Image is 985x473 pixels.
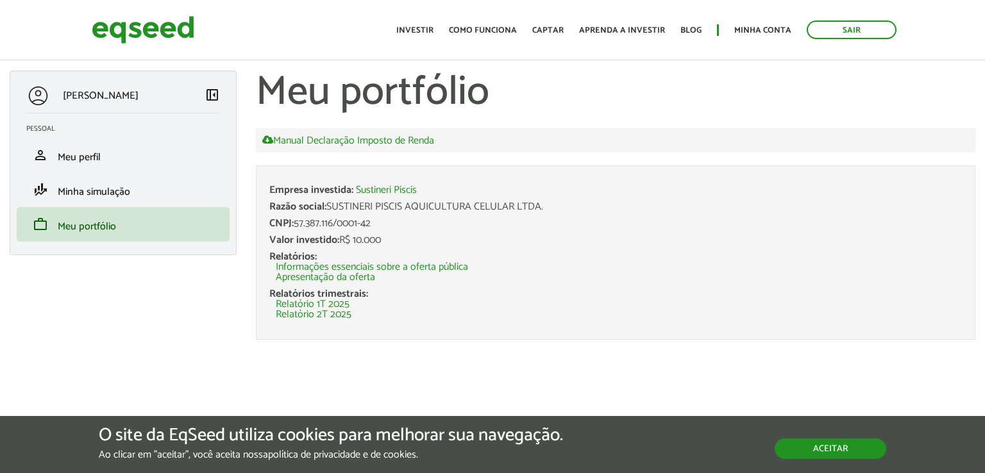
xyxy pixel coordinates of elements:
[99,449,563,461] p: Ao clicar em "aceitar", você aceita nossa .
[26,125,230,133] h2: Pessoal
[269,231,339,249] span: Valor investido:
[276,310,351,320] a: Relatório 2T 2025
[269,202,962,212] div: SUSTINERI PISCIS AQUICULTURA CELULAR LTDA.
[256,71,975,115] h1: Meu portfólio
[63,90,139,102] p: [PERSON_NAME]
[26,217,220,232] a: workMeu portfólio
[33,182,48,197] span: finance_mode
[269,285,368,303] span: Relatórios trimestrais:
[579,26,665,35] a: Aprenda a investir
[58,149,101,166] span: Meu perfil
[58,183,130,201] span: Minha simulação
[269,198,326,215] span: Razão social:
[276,272,375,283] a: Apresentação da oferta
[775,438,886,459] button: Aceitar
[449,26,517,35] a: Como funciona
[205,87,220,103] span: left_panel_close
[356,185,417,195] a: Sustineri Piscis
[268,450,416,460] a: política de privacidade e de cookies
[269,215,294,232] span: CNPJ:
[262,135,434,146] a: Manual Declaração Imposto de Renda
[17,172,230,207] li: Minha simulação
[269,235,962,245] div: R$ 10.000
[205,87,220,105] a: Colapsar menu
[26,147,220,163] a: personMeu perfil
[269,248,317,265] span: Relatórios:
[26,182,220,197] a: finance_modeMinha simulação
[33,147,48,163] span: person
[269,219,962,229] div: 57.387.116/0001-42
[33,217,48,232] span: work
[276,299,349,310] a: Relatório 1T 2025
[807,21,897,39] a: Sair
[17,138,230,172] li: Meu perfil
[99,426,563,445] h5: O site da EqSeed utiliza cookies para melhorar sua navegação.
[680,26,702,35] a: Blog
[17,207,230,242] li: Meu portfólio
[532,26,564,35] a: Captar
[734,26,791,35] a: Minha conta
[58,218,116,235] span: Meu portfólio
[269,181,353,199] span: Empresa investida:
[92,13,194,47] img: EqSeed
[396,26,434,35] a: Investir
[276,262,468,272] a: Informações essenciais sobre a oferta pública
